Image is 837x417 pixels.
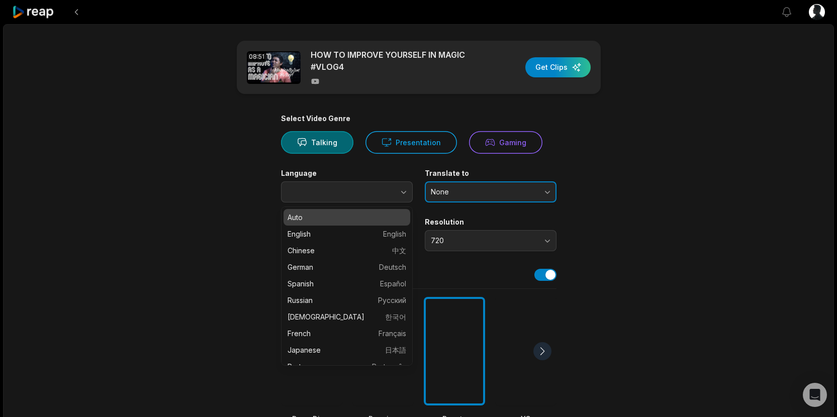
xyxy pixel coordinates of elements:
[803,383,827,407] div: Open Intercom Messenger
[379,262,406,272] span: Deutsch
[288,328,406,339] p: French
[379,328,406,339] span: Français
[431,187,536,196] span: None
[281,114,556,123] div: Select Video Genre
[288,245,406,256] p: Chinese
[281,131,353,154] button: Talking
[385,311,406,322] span: 한국어
[365,131,457,154] button: Presentation
[288,278,406,289] p: Spanish
[469,131,542,154] button: Gaming
[372,361,406,372] span: Português
[288,262,406,272] p: German
[288,295,406,305] p: Russian
[288,345,406,355] p: Japanese
[385,345,406,355] span: 日本語
[288,229,406,239] p: English
[392,245,406,256] span: 中文
[247,51,266,62] div: 08:51
[425,230,556,251] button: 720
[378,295,406,305] span: Русский
[288,311,406,322] p: [DEMOGRAPHIC_DATA]
[525,57,591,77] button: Get Clips
[380,278,406,289] span: Español
[383,229,406,239] span: English
[425,169,556,178] label: Translate to
[288,361,406,372] p: Portuguese
[288,212,406,223] p: Auto
[425,181,556,202] button: None
[425,218,556,227] label: Resolution
[311,49,484,73] p: HOW TO IMPROVE YOURSELF IN MAGIC #VLOG4
[431,236,536,245] span: 720
[281,169,413,178] label: Language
